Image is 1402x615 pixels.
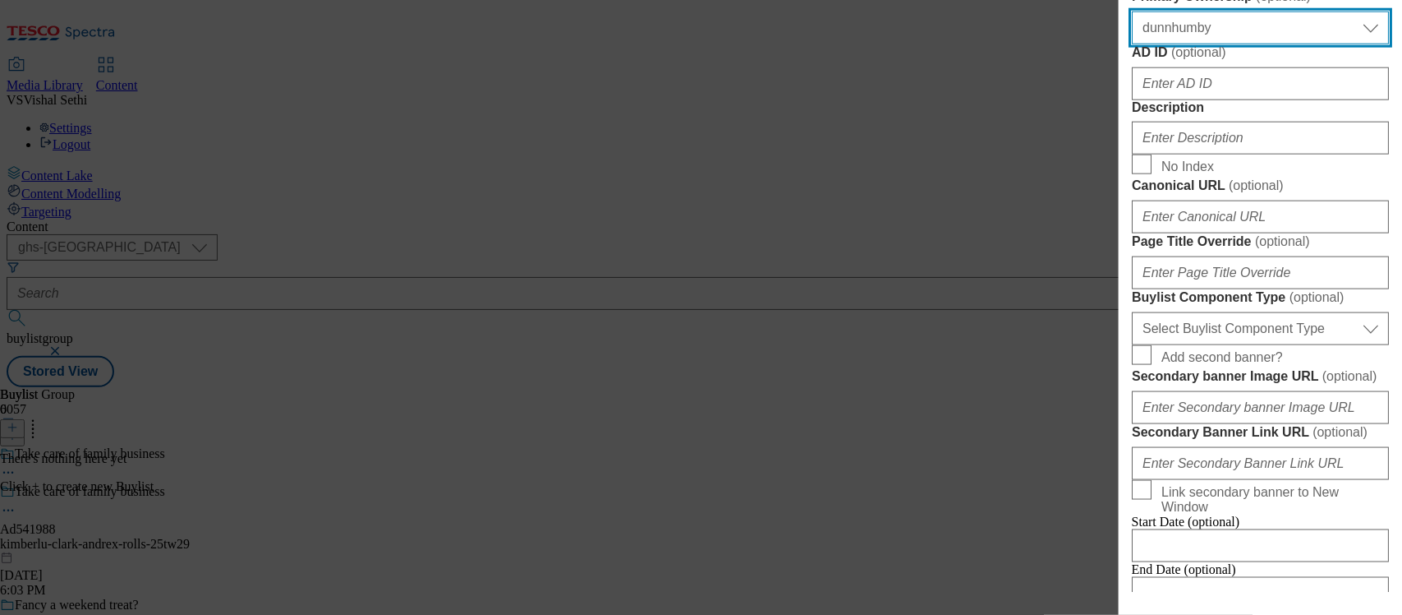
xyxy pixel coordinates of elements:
span: Add second banner? [1161,350,1283,365]
span: Start Date (optional) [1132,515,1240,529]
span: ( optional ) [1255,234,1310,248]
input: Enter Canonical URL [1132,201,1389,234]
span: No Index [1161,160,1214,174]
span: ( optional ) [1229,178,1284,192]
label: Description [1132,100,1389,115]
label: Page Title Override [1132,234,1389,250]
span: ( optional ) [1312,425,1368,439]
label: Secondary Banner Link URL [1132,424,1389,441]
label: Buylist Component Type [1132,289,1389,306]
span: Link secondary banner to New Window [1161,485,1382,515]
span: ( optional ) [1322,369,1377,383]
label: Canonical URL [1132,178,1389,194]
input: Enter Date [1132,529,1389,562]
input: Enter Description [1132,122,1389,155]
span: ( optional ) [1289,290,1345,304]
input: Enter Secondary banner Image URL [1132,391,1389,424]
input: Enter Page Title Override [1132,257,1389,289]
input: Enter AD ID [1132,67,1389,100]
input: Enter Secondary Banner Link URL [1132,447,1389,480]
span: End Date (optional) [1132,562,1236,576]
input: Enter Date [1132,577,1389,610]
span: ( optional ) [1171,45,1226,59]
label: Secondary banner Image URL [1132,368,1389,385]
label: AD ID [1132,44,1389,61]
